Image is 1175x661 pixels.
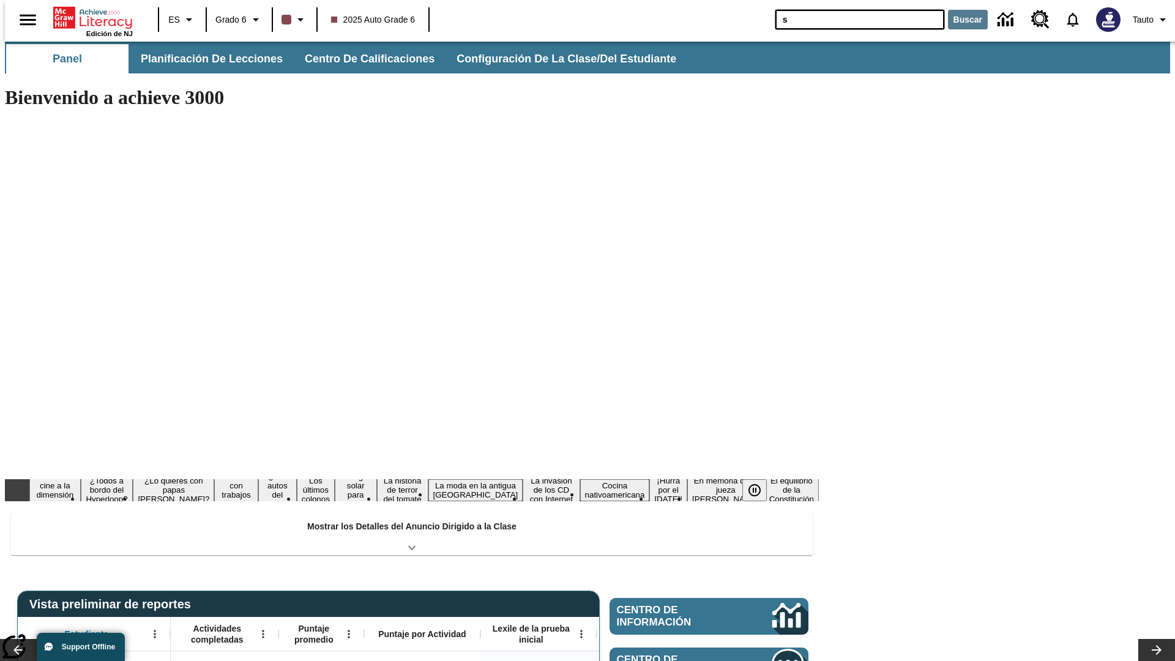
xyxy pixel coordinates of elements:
a: Centro de información [990,3,1024,37]
button: Diapositiva 3 ¿Lo quieres con papas fritas? [133,474,214,506]
button: Diapositiva 6 Los últimos colonos [297,474,335,506]
a: Centro de recursos, Se abrirá en una pestaña nueva. [1024,3,1057,36]
button: Abrir menú [340,625,358,643]
button: Abrir menú [146,625,164,643]
button: Diapositiva 2 ¿Todos a bordo del Hyperloop? [81,474,133,506]
button: Diapositiva 12 ¡Hurra por el Día de la Constitución! [649,474,687,506]
a: Centro de información [610,598,808,635]
button: Abrir menú [572,625,591,643]
div: Mostrar los Detalles del Anuncio Dirigido a la Clase [11,513,813,555]
span: 2025 Auto Grade 6 [331,13,416,26]
span: Puntaje promedio [285,623,343,645]
img: Avatar [1096,7,1121,32]
button: Diapositiva 5 ¿Los autos del futuro? [258,470,297,510]
button: Buscar [948,10,988,29]
button: Panel [6,44,129,73]
div: Portada [53,4,133,37]
button: Pausar [742,479,767,501]
button: Planificación de lecciones [131,44,293,73]
h1: Bienvenido a achieve 3000 [5,86,819,109]
span: Centro de información [617,604,731,629]
span: Actividades completadas [177,623,258,645]
div: Subbarra de navegación [5,42,1170,73]
p: Mostrar los Detalles del Anuncio Dirigido a la Clase [307,520,517,533]
button: Diapositiva 7 Energía solar para todos [335,470,377,510]
span: Grado 6 [215,13,247,26]
button: Grado: Grado 6, Elige un grado [211,9,268,31]
button: Abrir menú [254,625,272,643]
div: Subbarra de navegación [5,44,687,73]
button: Diapositiva 10 La invasión de los CD con Internet [523,474,580,506]
span: ES [168,13,180,26]
button: Lenguaje: ES, Selecciona un idioma [163,9,202,31]
button: Diapositiva 4 Niños con trabajos sucios [214,470,258,510]
a: Notificaciones [1057,4,1089,35]
button: Diapositiva 14 El equilibrio de la Constitución [764,474,819,506]
button: Support Offline [37,633,125,661]
button: Diapositiva 13 En memoria de la jueza O'Connor [687,474,764,506]
button: Abrir el menú lateral [10,2,46,38]
button: Diapositiva 1 Llevar el cine a la dimensión X [29,470,81,510]
button: Diapositiva 8 La historia de terror del tomate [377,474,428,506]
span: Estudiante [65,629,109,640]
a: Portada [53,6,133,30]
button: Diapositiva 11 Cocina nativoamericana [580,479,650,501]
span: Support Offline [62,643,115,651]
span: Puntaje por Actividad [378,629,466,640]
span: Edición de NJ [86,30,133,37]
button: Configuración de la clase/del estudiante [447,44,686,73]
div: Pausar [742,479,779,501]
button: Centro de calificaciones [295,44,444,73]
button: Carrusel de lecciones, seguir [1138,639,1175,661]
span: Tauto [1133,13,1154,26]
button: Perfil/Configuración [1128,9,1175,31]
button: Diapositiva 9 La moda en la antigua Roma [428,479,523,501]
button: El color de la clase es café oscuro. Cambiar el color de la clase. [277,9,313,31]
span: Lexile de la prueba inicial [487,623,576,645]
span: Vista preliminar de reportes [29,597,197,611]
input: Buscar campo [775,10,944,29]
button: Escoja un nuevo avatar [1089,4,1128,35]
